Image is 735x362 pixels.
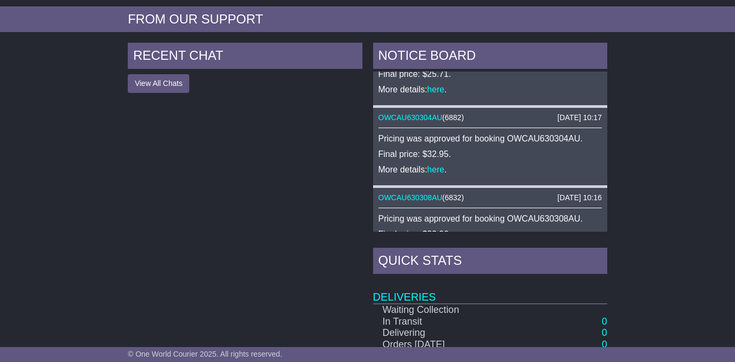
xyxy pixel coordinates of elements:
td: Delivering [373,327,521,339]
span: © One World Courier 2025. All rights reserved. [128,350,282,358]
p: Pricing was approved for booking OWCAU630308AU. [378,214,602,224]
div: ( ) [378,193,602,202]
div: FROM OUR SUPPORT [128,12,607,27]
button: View All Chats [128,74,189,93]
p: Pricing was approved for booking OWCAU630304AU. [378,133,602,144]
div: ( ) [378,113,602,122]
a: 0 [602,327,607,338]
div: Quick Stats [373,248,607,277]
a: OWCAU630304AU [378,113,443,122]
div: [DATE] 10:17 [558,113,602,122]
td: Orders [DATE] [373,339,521,351]
span: 6832 [445,193,461,202]
td: Deliveries [373,277,607,304]
p: Final price: $32.95. [378,149,602,159]
a: here [427,165,444,174]
p: More details: . [378,164,602,175]
span: 6882 [445,113,461,122]
p: Final price: $23.96. [378,229,602,239]
a: here [427,85,444,94]
td: Waiting Collection [373,304,521,316]
a: OWCAU630308AU [378,193,443,202]
div: [DATE] 10:16 [558,193,602,202]
a: 0 [602,316,607,327]
td: In Transit [373,316,521,328]
div: NOTICE BOARD [373,43,607,72]
a: 0 [602,339,607,350]
p: More details: . [378,84,602,95]
p: Final price: $25.71. [378,69,602,79]
div: RECENT CHAT [128,43,362,72]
